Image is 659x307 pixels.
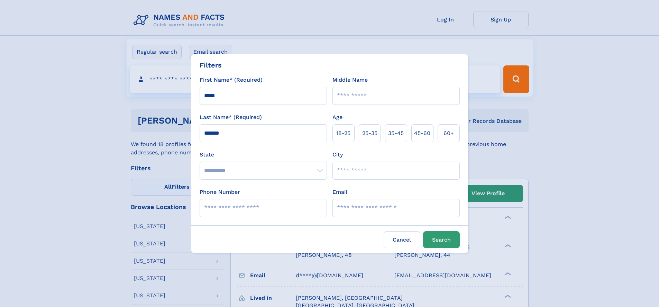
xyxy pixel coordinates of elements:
span: 18‑25 [336,129,350,137]
label: Age [332,113,342,121]
label: Last Name* (Required) [200,113,262,121]
span: 45‑60 [414,129,430,137]
button: Search [423,231,460,248]
span: 35‑45 [388,129,404,137]
label: Cancel [384,231,420,248]
label: First Name* (Required) [200,76,263,84]
label: Email [332,188,347,196]
div: Filters [200,60,222,70]
label: Middle Name [332,76,368,84]
label: City [332,151,343,159]
span: 25‑35 [362,129,377,137]
label: State [200,151,327,159]
label: Phone Number [200,188,240,196]
span: 60+ [443,129,454,137]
